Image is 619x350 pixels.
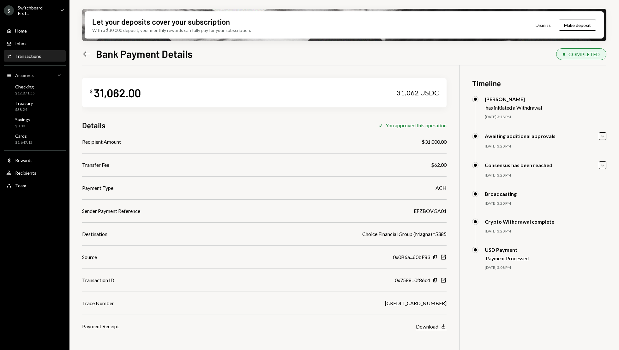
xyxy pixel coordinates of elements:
[559,20,596,31] button: Make deposit
[485,96,542,102] div: [PERSON_NAME]
[15,41,27,46] div: Inbox
[414,207,447,215] div: EFZBOVGA01
[15,183,26,188] div: Team
[82,230,107,238] div: Destination
[15,170,36,176] div: Recipients
[486,255,529,261] div: Payment Processed
[15,133,33,139] div: Cards
[385,299,447,307] div: [CREDIT_CARD_NUMBER]
[15,158,33,163] div: Rewards
[15,117,30,122] div: Savings
[82,161,109,169] div: Transfer Fee
[4,25,66,36] a: Home
[4,115,66,130] a: Savings$0.00
[485,229,606,234] div: [DATE] 3:20 PM
[15,53,41,59] div: Transactions
[96,47,193,60] h1: Bank Payment Details
[82,253,97,261] div: Source
[485,173,606,178] div: [DATE] 3:20 PM
[472,78,606,88] h3: Timeline
[485,162,552,168] div: Consensus has been reached
[82,120,105,130] h3: Details
[486,105,542,111] div: has initiated a Withdrawal
[362,230,447,238] div: Choice Financial Group (Magna) *5385
[15,28,27,33] div: Home
[15,84,35,89] div: Checking
[15,107,33,112] div: $38.24
[82,184,113,192] div: Payment Type
[485,247,529,253] div: USD Payment
[485,114,606,120] div: [DATE] 3:18 PM
[4,167,66,178] a: Recipients
[422,138,447,146] div: $31,000.00
[15,100,33,106] div: Treasury
[82,276,114,284] div: Transaction ID
[528,18,559,33] button: Dismiss
[4,69,66,81] a: Accounts
[92,27,251,33] div: With a $30,000 deposit, your monthly rewards can fully pay for your subscription.
[436,184,447,192] div: ACH
[4,99,66,114] a: Treasury$38.24
[4,131,66,147] a: Cards$1,647.12
[15,73,34,78] div: Accounts
[416,323,438,329] div: Download
[90,88,93,94] div: $
[485,265,606,270] div: [DATE] 5:08 PM
[485,219,554,225] div: Crypto Withdrawal complete
[395,276,430,284] div: 0x7588...0f86c4
[4,38,66,49] a: Inbox
[94,86,141,100] div: 31,062.00
[4,5,14,15] div: S
[485,133,556,139] div: Awaiting additional approvals
[393,253,430,261] div: 0x0B6a...60bF83
[15,140,33,145] div: $1,647.12
[485,201,606,206] div: [DATE] 3:20 PM
[15,124,30,129] div: $0.00
[4,82,66,97] a: Checking$12,871.55
[4,180,66,191] a: Team
[397,88,439,97] div: 31,062 USDC
[82,323,119,330] div: Payment Receipt
[18,5,55,16] div: Switchboard Prot...
[82,207,140,215] div: Sender Payment Reference
[4,50,66,62] a: Transactions
[568,51,600,57] div: COMPLETED
[4,154,66,166] a: Rewards
[386,122,447,128] div: You approved this operation
[82,138,121,146] div: Recipient Amount
[431,161,447,169] div: $62.00
[416,323,447,330] button: Download
[82,299,114,307] div: Trace Number
[15,91,35,96] div: $12,871.55
[485,144,606,149] div: [DATE] 3:20 PM
[485,191,517,197] div: Broadcasting
[92,16,230,27] div: Let your deposits cover your subscription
